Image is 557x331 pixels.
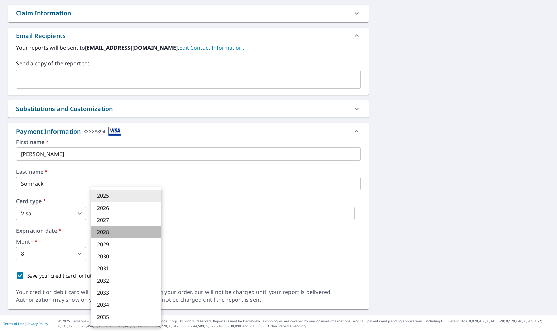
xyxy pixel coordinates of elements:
li: 2035 [91,311,161,323]
li: 2032 [91,274,161,287]
li: 2029 [91,238,161,250]
li: 2028 [91,226,161,238]
li: 2025 [91,190,161,202]
li: 2030 [91,250,161,262]
li: 2033 [91,287,161,299]
li: 2034 [91,299,161,311]
li: 2031 [91,262,161,274]
li: 2027 [91,214,161,226]
li: 2026 [91,202,161,214]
